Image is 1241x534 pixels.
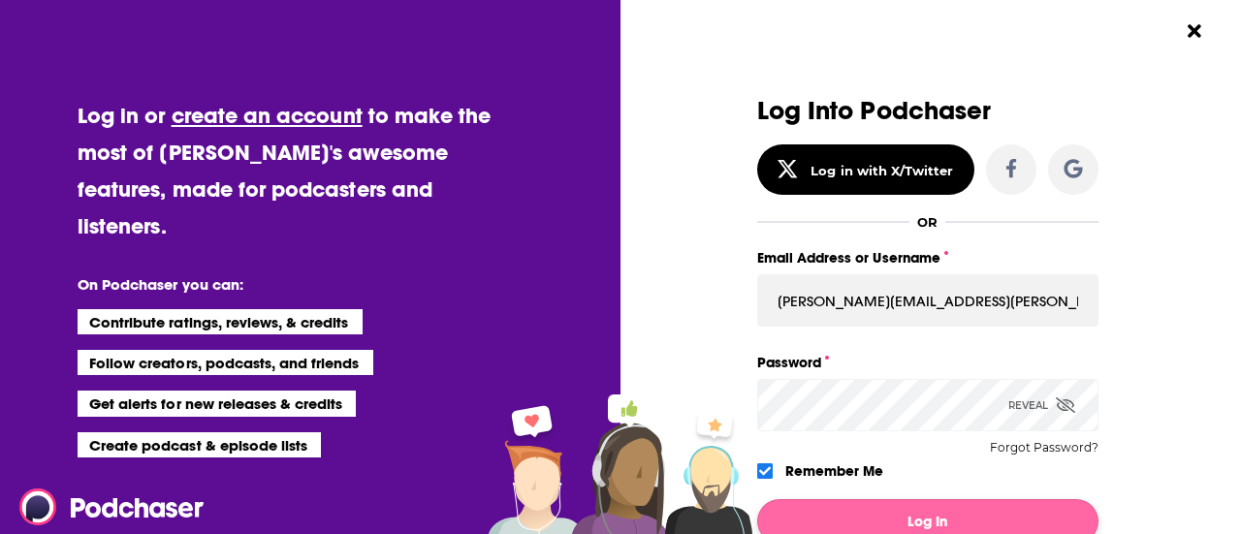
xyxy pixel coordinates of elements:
a: Podchaser - Follow, Share and Rate Podcasts [19,488,190,525]
img: Podchaser - Follow, Share and Rate Podcasts [19,488,206,525]
li: Contribute ratings, reviews, & credits [78,309,363,334]
li: Create podcast & episode lists [78,432,321,457]
li: Get alerts for new releases & credits [78,391,356,416]
label: Password [757,350,1098,375]
h3: Log Into Podchaser [757,97,1098,125]
li: On Podchaser you can: [78,275,465,294]
input: Email Address or Username [757,274,1098,327]
div: Log in with X/Twitter [811,163,953,178]
label: Email Address or Username [757,245,1098,270]
button: Forgot Password? [990,441,1098,455]
li: Follow creators, podcasts, and friends [78,350,373,375]
button: Close Button [1176,13,1213,49]
a: create an account [172,102,363,129]
label: Remember Me [785,458,883,484]
button: Log in with X/Twitter [757,144,974,195]
div: Reveal [1008,379,1075,431]
div: OR [917,214,938,230]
